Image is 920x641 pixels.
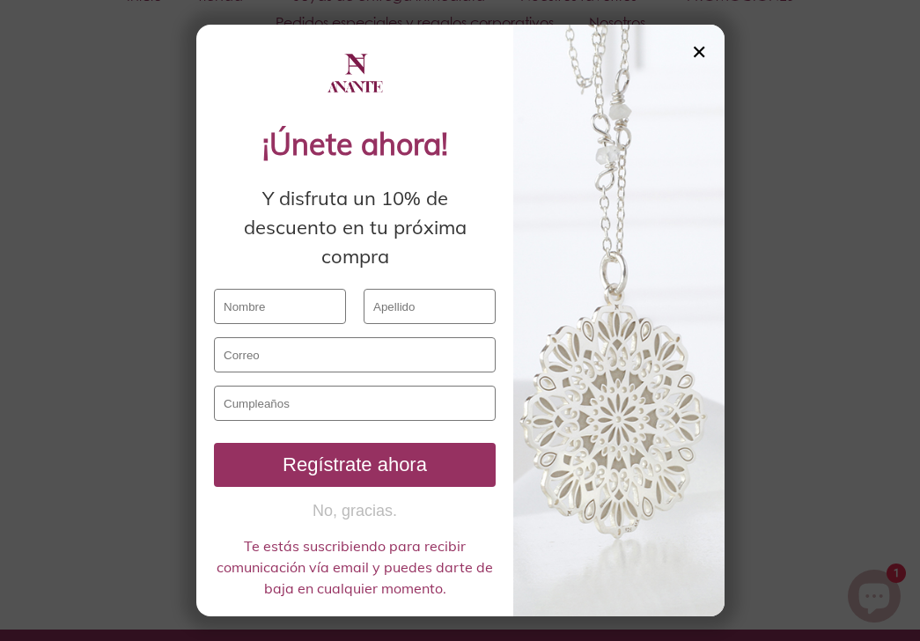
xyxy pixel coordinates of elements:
[214,289,346,324] input: Nombre
[214,122,496,166] div: ¡Únete ahora!
[214,184,496,271] div: Y disfruta un 10% de descuento en tu próxima compra
[364,289,496,324] input: Apellido
[214,535,496,599] div: Te estás suscribiendo para recibir comunicación vía email y puedes darte de baja en cualquier mom...
[691,42,707,62] div: ✕
[214,443,496,487] button: Regístrate ahora
[214,500,496,522] button: No, gracias.
[324,42,386,104] img: logo
[221,453,489,476] div: Regístrate ahora
[214,386,496,421] input: Cumpleaños
[214,337,496,372] input: Correo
